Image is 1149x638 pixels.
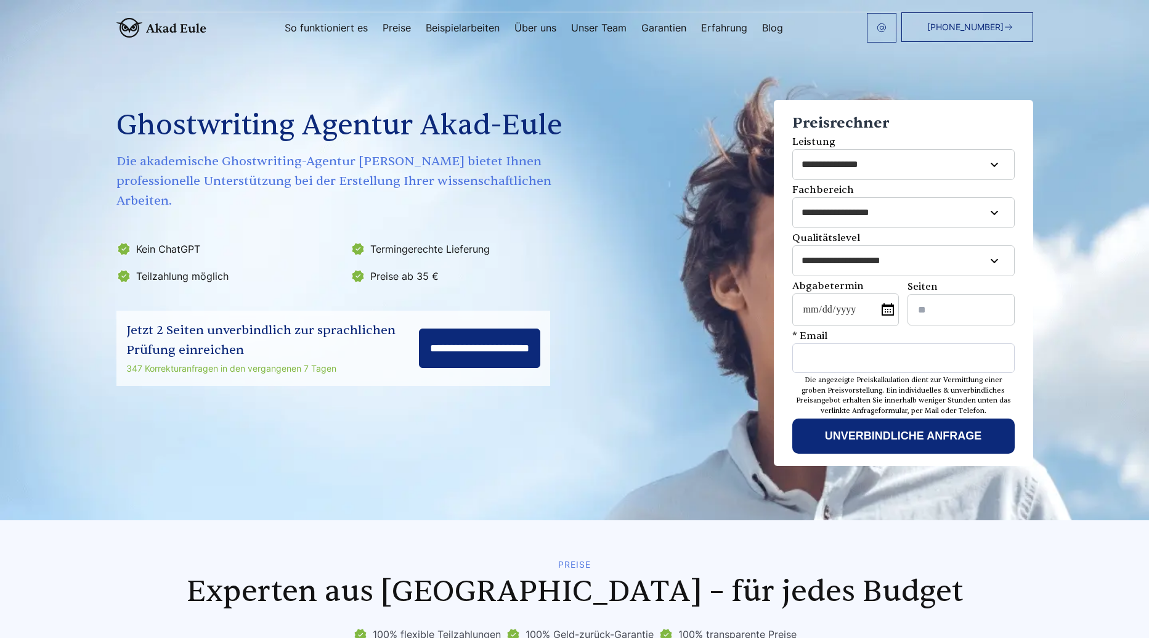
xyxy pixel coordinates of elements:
[792,182,1015,228] label: Fachbereich
[514,23,556,33] a: Über uns
[792,375,1015,416] div: Die angezeigte Preiskalkulation dient zur Vermittlung einer groben Preisvorstellung. Ein individu...
[793,246,1014,276] select: Qualitätslevel
[907,280,938,293] span: Seiten
[116,575,1033,609] h2: Experten aus [GEOGRAPHIC_DATA] – für jedes Budget
[792,231,1015,276] label: Qualitätslevel
[116,239,343,259] li: Kein ChatGPT
[793,198,1014,227] select: Fachbereich
[792,419,1015,454] button: UNVERBINDLICHE ANFRAGE
[126,361,419,376] div: 347 Korrekturanfragen in den vergangenen 7 Tagen
[116,266,343,286] li: Teilzahlung möglich
[825,430,981,442] span: UNVERBINDLICHE ANFRAGE
[792,343,1015,373] input: * Email
[116,18,206,38] img: logo
[901,12,1033,42] a: [PHONE_NUMBER]
[126,321,419,360] div: Jetzt 2 Seiten unverbindlich zur sprachlichen Prüfung einreichen
[116,560,1033,570] div: Preise
[571,23,627,33] a: Unser Team
[792,293,899,326] input: Abgabetermin
[383,23,411,33] a: Preise
[116,152,580,211] span: Die akademische Ghostwriting-Agentur [PERSON_NAME] bietet Ihnen professionelle Unterstützung bei ...
[792,134,1015,180] label: Leistung
[641,23,686,33] a: Garantien
[701,23,747,33] a: Erfahrung
[793,150,1014,179] select: Leistung
[792,112,1015,134] div: Preisrechner
[792,329,1015,373] label: * Email
[285,23,368,33] a: So funktioniert es
[792,279,899,326] label: Abgabetermin
[351,239,577,259] li: Termingerechte Lieferung
[351,266,577,286] li: Preise ab 35 €
[792,112,1015,454] form: Contact form
[927,22,1004,32] span: [PHONE_NUMBER]
[426,23,500,33] a: Beispielarbeiten
[877,23,887,33] img: email
[762,23,783,33] a: Blog
[116,104,580,148] h1: Ghostwriting Agentur Akad-Eule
